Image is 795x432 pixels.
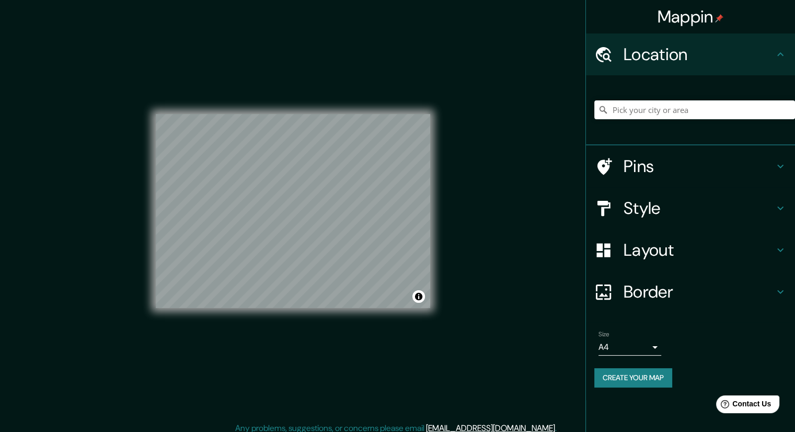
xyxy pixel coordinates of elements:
iframe: Help widget launcher [702,391,784,420]
h4: Location [624,44,774,65]
h4: Border [624,281,774,302]
div: Layout [586,229,795,271]
h4: Pins [624,156,774,177]
label: Size [598,330,609,339]
input: Pick your city or area [594,100,795,119]
div: Pins [586,145,795,187]
div: A4 [598,339,661,356]
button: Toggle attribution [412,290,425,303]
div: Location [586,33,795,75]
div: Border [586,271,795,313]
canvas: Map [156,114,430,308]
img: pin-icon.png [715,14,723,22]
h4: Style [624,198,774,219]
button: Create your map [594,368,672,388]
h4: Layout [624,240,774,260]
h4: Mappin [658,6,724,27]
div: Style [586,187,795,229]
